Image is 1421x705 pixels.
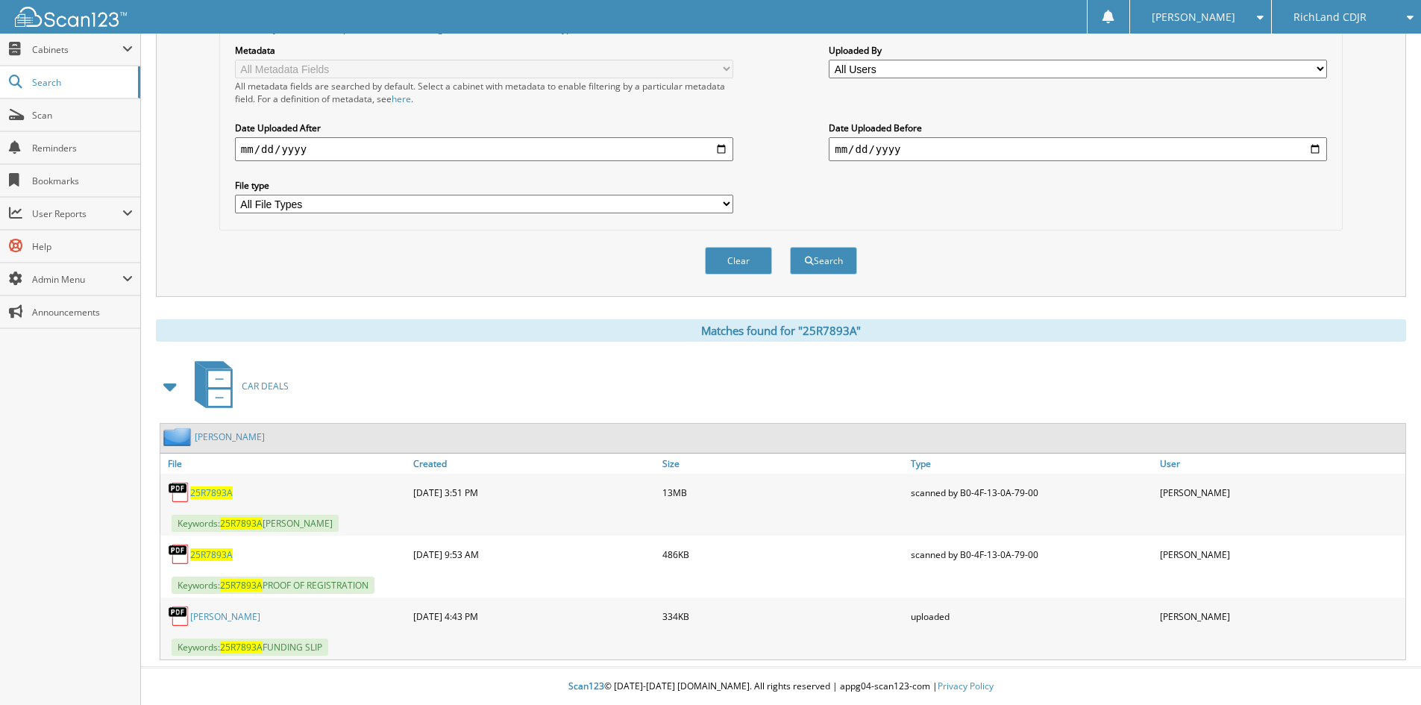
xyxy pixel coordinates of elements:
[156,319,1406,342] div: Matches found for "25R7893A"
[186,357,289,416] a: CAR DEALS
[829,137,1327,161] input: end
[705,247,772,275] button: Clear
[659,601,908,631] div: 334KB
[32,240,133,253] span: Help
[1156,454,1405,474] a: User
[410,454,659,474] a: Created
[235,44,733,57] label: Metadata
[163,427,195,446] img: folder2.png
[235,80,733,105] div: All metadata fields are searched by default. Select a cabinet with metadata to enable filtering b...
[907,601,1156,631] div: uploaded
[168,543,190,565] img: PDF.png
[168,481,190,504] img: PDF.png
[907,477,1156,507] div: scanned by B0-4F-13-0A-79-00
[410,539,659,569] div: [DATE] 9:53 AM
[190,548,233,561] a: 25R7893A
[1293,13,1367,22] span: RichLand CDJR
[938,680,994,692] a: Privacy Policy
[220,517,263,530] span: 25R7893A
[1152,13,1235,22] span: [PERSON_NAME]
[172,639,328,656] span: Keywords: FUNDING SLIP
[235,122,733,134] label: Date Uploaded After
[235,137,733,161] input: start
[32,109,133,122] span: Scan
[190,610,260,623] a: [PERSON_NAME]
[410,477,659,507] div: [DATE] 3:51 PM
[168,605,190,627] img: PDF.png
[659,539,908,569] div: 486KB
[829,122,1327,134] label: Date Uploaded Before
[172,515,339,532] span: Keywords: [PERSON_NAME]
[1346,633,1421,705] iframe: Chat Widget
[172,577,374,594] span: Keywords: PROOF OF REGISTRATION
[907,539,1156,569] div: scanned by B0-4F-13-0A-79-00
[32,76,131,89] span: Search
[568,680,604,692] span: Scan123
[907,454,1156,474] a: Type
[1156,477,1405,507] div: [PERSON_NAME]
[15,7,127,27] img: scan123-logo-white.svg
[1156,539,1405,569] div: [PERSON_NAME]
[790,247,857,275] button: Search
[659,477,908,507] div: 13MB
[32,207,122,220] span: User Reports
[235,179,733,192] label: File type
[220,579,263,592] span: 25R7893A
[220,641,263,654] span: 25R7893A
[32,306,133,319] span: Announcements
[659,454,908,474] a: Size
[410,601,659,631] div: [DATE] 4:43 PM
[160,454,410,474] a: File
[190,486,233,499] a: 25R7893A
[32,273,122,286] span: Admin Menu
[141,668,1421,705] div: © [DATE]-[DATE] [DOMAIN_NAME]. All rights reserved | appg04-scan123-com |
[242,380,289,392] span: CAR DEALS
[1156,601,1405,631] div: [PERSON_NAME]
[32,175,133,187] span: Bookmarks
[392,93,411,105] a: here
[829,44,1327,57] label: Uploaded By
[32,142,133,154] span: Reminders
[195,430,265,443] a: [PERSON_NAME]
[32,43,122,56] span: Cabinets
